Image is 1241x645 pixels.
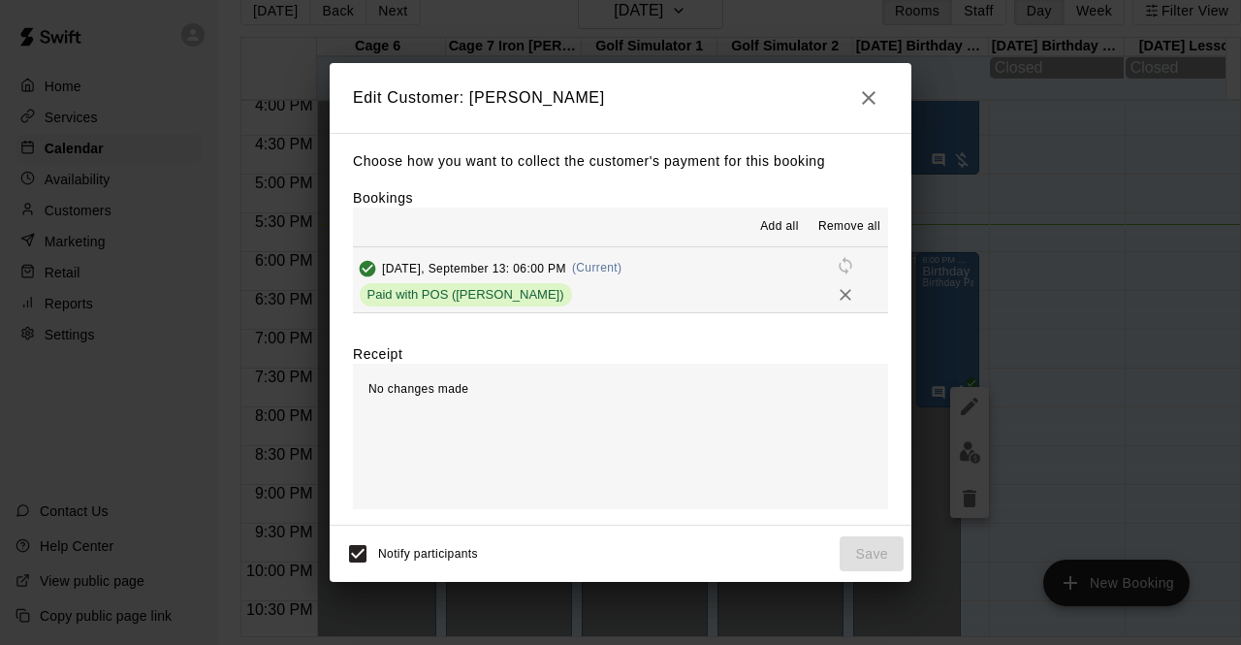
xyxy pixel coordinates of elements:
span: (Current) [572,261,622,274]
span: Add all [760,217,799,237]
button: Added & Paid[DATE], September 13: 06:00 PM(Current)Paid with POS ([PERSON_NAME])RescheduleRemove [353,247,888,312]
button: Added & Paid [353,254,382,283]
span: Reschedule [831,257,860,272]
button: Remove all [811,211,888,242]
label: Receipt [353,344,402,364]
p: Choose how you want to collect the customer's payment for this booking [353,149,888,174]
span: Remove [831,286,860,301]
h2: Edit Customer: [PERSON_NAME] [330,63,911,133]
span: Notify participants [378,547,478,561]
span: No changes made [368,382,468,396]
label: Bookings [353,190,413,206]
span: [DATE], September 13: 06:00 PM [382,261,566,274]
span: Paid with POS ([PERSON_NAME]) [360,287,572,302]
button: Add all [748,211,811,242]
span: Remove all [818,217,880,237]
